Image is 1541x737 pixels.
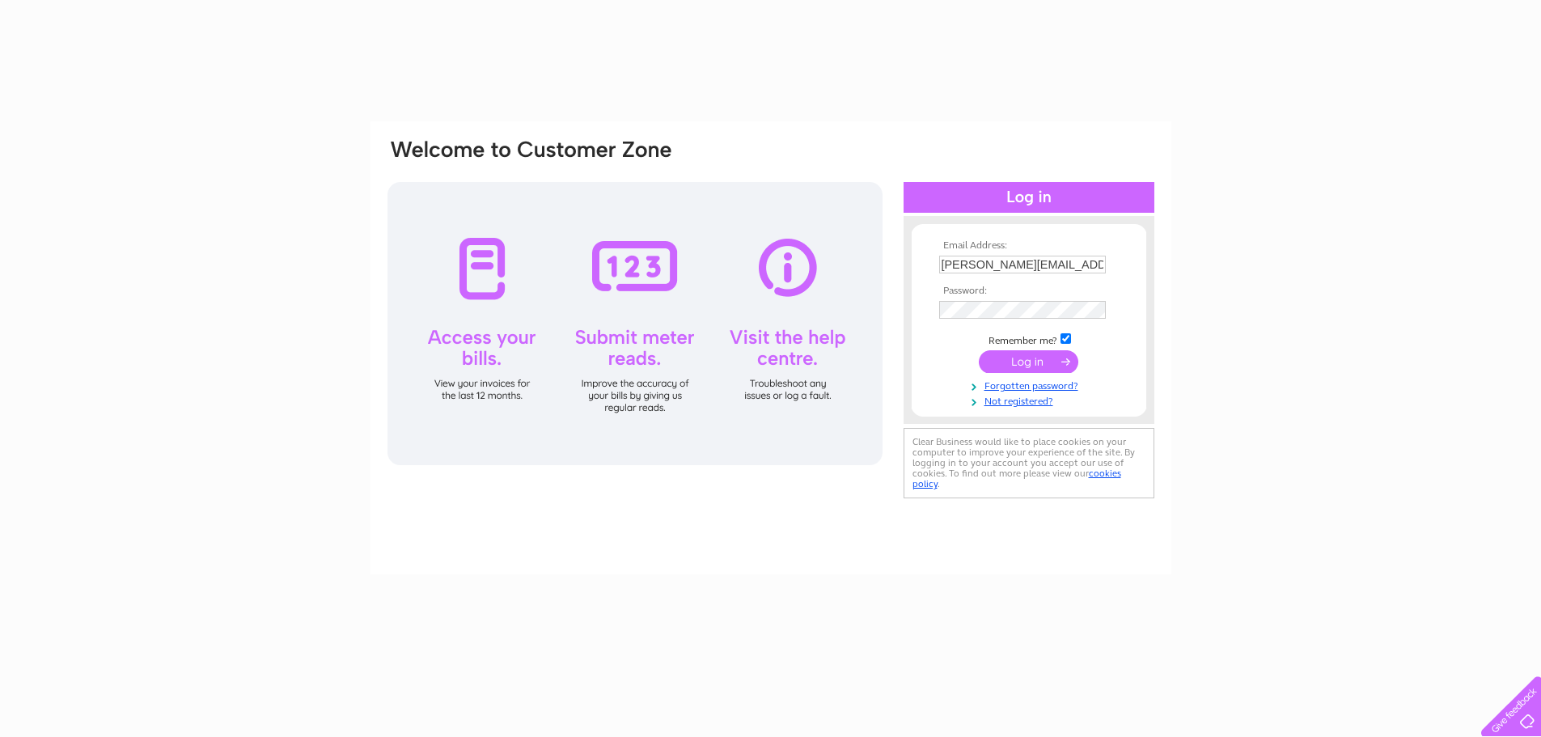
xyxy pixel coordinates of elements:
[935,240,1123,252] th: Email Address:
[979,350,1078,373] input: Submit
[939,392,1123,408] a: Not registered?
[935,286,1123,297] th: Password:
[904,428,1154,498] div: Clear Business would like to place cookies on your computer to improve your experience of the sit...
[939,377,1123,392] a: Forgotten password?
[935,331,1123,347] td: Remember me?
[912,468,1121,489] a: cookies policy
